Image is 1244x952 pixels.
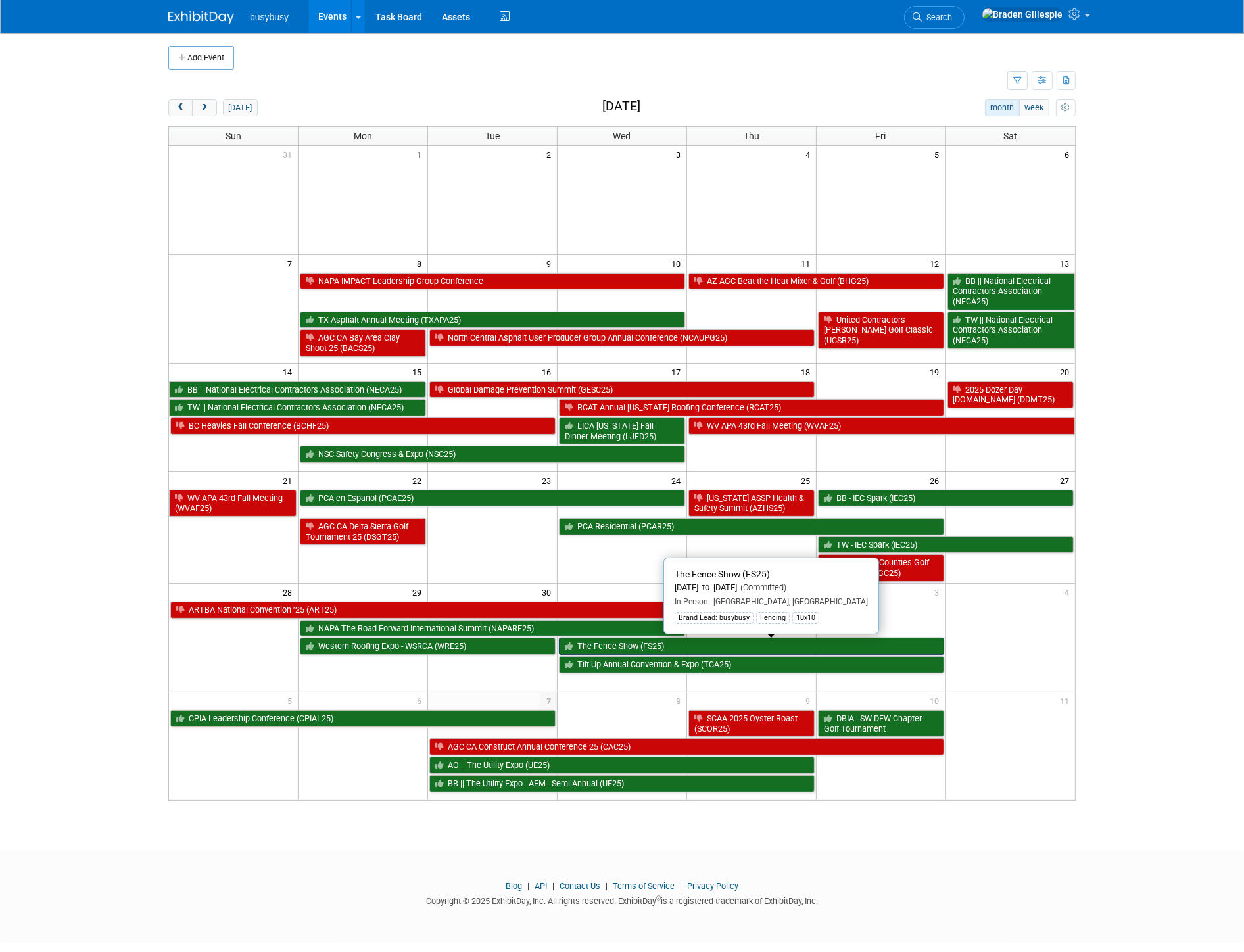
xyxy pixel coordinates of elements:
div: [DATE] to [DATE] [675,583,868,594]
img: Braden Gillespie [982,7,1063,22]
a: BB || The Utility Expo - AEM - Semi-Annual (UE25) [429,775,815,792]
a: AGC CA Construct Annual Conference 25 (CAC25) [429,738,944,755]
span: 24 [670,472,686,488]
a: NAPA IMPACT Leadership Group Conference [300,273,685,290]
span: 31 [281,146,298,162]
span: [GEOGRAPHIC_DATA], [GEOGRAPHIC_DATA] [708,597,868,606]
a: AGC CA Delta Sierra Golf Tournament 25 (DSGT25) [300,518,426,545]
a: Global Damage Prevention Summit (GESC25) [429,381,815,398]
button: month [985,99,1020,116]
a: TW || National Electrical Contractors Association (NECA25) [169,399,426,416]
span: 15 [411,364,427,380]
span: 10 [670,255,686,272]
a: PCA en Espanol (PCAE25) [300,490,685,507]
span: Fri [876,131,886,141]
span: 16 [540,364,557,380]
button: week [1019,99,1049,116]
a: TW - IEC Spark (IEC25) [818,536,1074,554]
span: 6 [416,692,427,709]
button: next [192,99,216,116]
img: ExhibitDay [168,11,234,24]
div: Brand Lead: busybusy [675,612,754,624]
span: 7 [540,692,557,709]
span: 3 [934,584,945,600]
a: NAPA The Road Forward International Summit (NAPARF25) [300,620,685,637]
span: 30 [540,584,557,600]
a: Contact Us [560,881,600,891]
a: LICA [US_STATE] Fall Dinner Meeting (LJFD25) [559,417,685,444]
a: Privacy Policy [687,881,738,891]
span: 18 [800,364,816,380]
a: WV APA 43rd Fall Meeting (WVAF25) [169,490,297,517]
span: 1 [416,146,427,162]
span: Tue [485,131,500,141]
a: 2025 Dozer Day [DOMAIN_NAME] (DDMT25) [947,381,1074,408]
button: [DATE] [223,99,258,116]
a: Blog [506,881,522,891]
span: In-Person [675,597,708,606]
a: CPIA Leadership Conference (CPIAL25) [170,710,556,727]
span: Thu [744,131,759,141]
span: 28 [281,584,298,600]
a: BB || National Electrical Contractors Association (NECA25) [947,273,1075,310]
span: | [549,881,558,891]
span: 21 [281,472,298,488]
span: 9 [804,692,816,709]
span: 27 [1059,472,1075,488]
i: Personalize Calendar [1061,104,1070,112]
span: 6 [1063,146,1075,162]
span: | [524,881,533,891]
a: AGC CA Bay Area Clay Shoot 25 (BACS25) [300,329,426,356]
sup: ® [656,895,661,902]
a: Terms of Service [613,881,675,891]
span: 13 [1059,255,1075,272]
span: 3 [675,146,686,162]
span: 11 [1059,692,1075,709]
span: Sun [226,131,241,141]
span: (Committed) [737,583,786,592]
span: 11 [800,255,816,272]
span: 9 [545,255,557,272]
span: 5 [934,146,945,162]
span: 7 [286,255,298,272]
a: NSC Safety Congress & Expo (NSC25) [300,446,685,463]
a: PCA Residential (PCAR25) [559,518,944,535]
a: Western Roofing Expo - WSRCA (WRE25) [300,638,556,655]
div: Fencing [756,612,790,624]
span: Sat [1003,131,1017,141]
a: United Contractors [PERSON_NAME] Golf Classic (UCSR25) [818,312,944,349]
span: Search [922,12,952,22]
span: 17 [670,364,686,380]
a: SCAA 2025 Oyster Roast (SCOR25) [688,710,815,737]
span: busybusy [250,12,289,22]
button: Add Event [168,46,234,70]
a: API [535,881,547,891]
span: 25 [800,472,816,488]
span: | [602,881,611,891]
a: TX Asphalt Annual Meeting (TXAPA25) [300,312,685,329]
a: DBIA - SW DFW Chapter Golf Tournament [818,710,944,737]
a: AGC CA Tri-Counties Golf Classic 25 (TCGC25) [818,554,944,581]
span: 5 [286,692,298,709]
span: 8 [416,255,427,272]
a: Tilt-Up Annual Convention & Expo (TCA25) [559,656,944,673]
span: The Fence Show (FS25) [675,569,770,579]
button: prev [168,99,193,116]
span: 4 [1063,584,1075,600]
a: AO || The Utility Expo (UE25) [429,757,815,774]
span: 20 [1059,364,1075,380]
a: WV APA 43rd Fall Meeting (WVAF25) [688,417,1075,435]
span: Mon [354,131,372,141]
span: 26 [929,472,945,488]
span: 4 [804,146,816,162]
span: 14 [281,364,298,380]
a: BB || National Electrical Contractors Association (NECA25) [169,381,426,398]
a: RCAT Annual [US_STATE] Roofing Conference (RCAT25) [559,399,944,416]
a: The Fence Show (FS25) [559,638,944,655]
span: Wed [613,131,631,141]
a: North Central Asphalt User Producer Group Annual Conference (NCAUPG25) [429,329,815,346]
span: 2 [545,146,557,162]
span: 8 [675,692,686,709]
button: myCustomButton [1056,99,1076,116]
span: | [677,881,685,891]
